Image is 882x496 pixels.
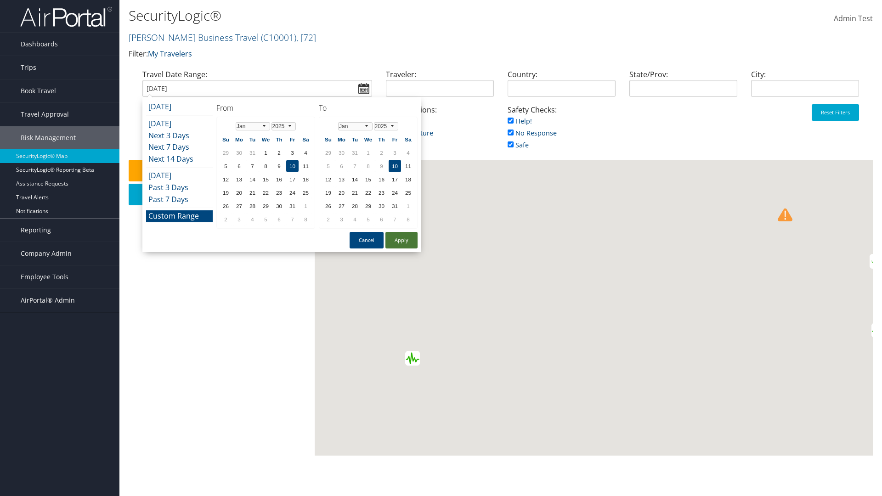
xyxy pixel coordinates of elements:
li: Next 14 Days [146,153,213,165]
td: 18 [300,173,312,186]
td: 6 [233,160,245,172]
td: 23 [273,186,285,199]
td: 8 [300,213,312,225]
div: Air/Hotel/Rail: [136,104,257,140]
td: 5 [220,160,232,172]
td: 4 [349,213,361,225]
td: 15 [260,173,272,186]
span: Reporting [21,219,51,242]
th: Th [273,133,285,146]
td: 17 [389,173,401,186]
td: 9 [273,160,285,172]
td: 28 [246,200,259,212]
td: 30 [233,147,245,159]
td: 15 [362,173,374,186]
button: Apply [385,232,418,248]
td: 7 [389,213,401,225]
td: 16 [273,173,285,186]
td: 25 [300,186,312,199]
th: We [362,133,374,146]
div: Travel Date Range: [136,69,379,104]
a: [PERSON_NAME] Business Travel [129,31,316,44]
td: 24 [286,186,299,199]
span: ( C10001 ) [261,31,296,44]
span: Dashboards [21,33,58,56]
th: Su [220,133,232,146]
td: 8 [402,213,414,225]
td: 18 [402,173,414,186]
li: Custom Range [146,210,213,222]
li: Next 3 Days [146,130,213,142]
span: Employee Tools [21,265,68,288]
td: 7 [286,213,299,225]
td: 10 [286,160,299,172]
td: 20 [233,186,245,199]
td: 4 [300,147,312,159]
th: Mo [335,133,348,146]
span: , [ 72 ] [296,31,316,44]
span: Risk Management [21,126,76,149]
td: 29 [362,200,374,212]
li: [DATE] [146,101,213,113]
td: 25 [402,186,414,199]
td: 29 [260,200,272,212]
li: Next 7 Days [146,141,213,153]
td: 2 [322,213,334,225]
td: 12 [322,173,334,186]
td: 31 [389,200,401,212]
a: Admin Test [834,5,873,33]
td: 13 [335,173,348,186]
th: Tu [246,133,259,146]
li: [DATE] [146,118,213,130]
th: Su [322,133,334,146]
td: 11 [402,160,414,172]
td: 8 [260,160,272,172]
td: 19 [220,186,232,199]
button: Safety Check [129,160,310,181]
td: 30 [335,147,348,159]
td: 27 [335,200,348,212]
h1: SecurityLogic® [129,6,625,25]
td: 20 [335,186,348,199]
td: 29 [322,147,334,159]
td: 31 [286,200,299,212]
div: 0 Travelers [129,209,315,226]
span: Book Travel [21,79,56,102]
td: 14 [246,173,259,186]
li: [DATE] [146,170,213,182]
li: Past 7 Days [146,194,213,206]
span: Travel Approval [21,103,69,126]
td: 13 [233,173,245,186]
th: Mo [233,133,245,146]
td: 1 [362,147,374,159]
td: 29 [220,147,232,159]
td: 10 [389,160,401,172]
td: 27 [233,200,245,212]
td: 7 [246,160,259,172]
img: airportal-logo.png [20,6,112,28]
a: Help! [508,117,532,125]
div: Country: [501,69,622,104]
td: 16 [375,173,388,186]
td: 3 [335,213,348,225]
td: 2 [273,147,285,159]
td: 26 [322,200,334,212]
td: 14 [349,173,361,186]
td: 5 [322,160,334,172]
th: Sa [300,133,312,146]
span: Admin Test [834,13,873,23]
td: 4 [402,147,414,159]
td: 4 [246,213,259,225]
td: 30 [273,200,285,212]
h4: To [319,103,418,113]
td: 3 [286,147,299,159]
a: No Response [508,129,557,137]
td: 1 [260,147,272,159]
button: Download Report [129,184,310,205]
td: 6 [335,160,348,172]
th: Fr [389,133,401,146]
th: Th [375,133,388,146]
td: 30 [375,200,388,212]
td: 5 [362,213,374,225]
td: 26 [220,200,232,212]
